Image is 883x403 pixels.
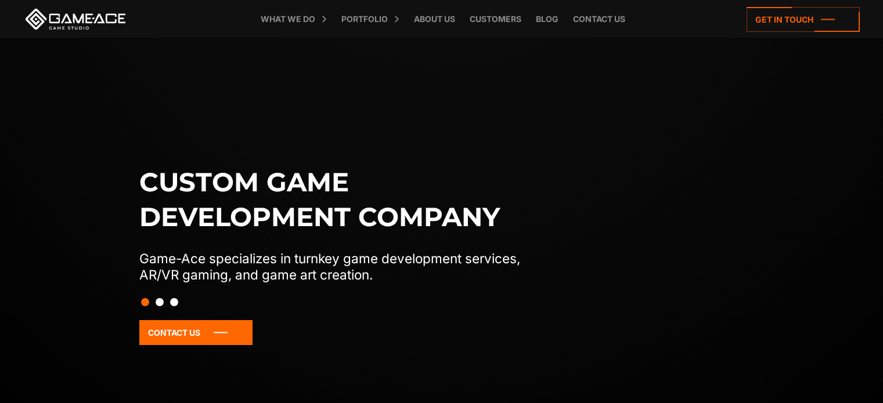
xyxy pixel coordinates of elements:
[170,292,178,312] button: Slide 3
[139,320,253,345] a: Contact Us
[141,292,149,312] button: Slide 1
[139,250,545,283] p: Game-Ace specializes in turnkey game development services, AR/VR gaming, and game art creation.
[156,292,164,312] button: Slide 2
[747,7,860,32] a: Get in touch
[139,165,545,234] h1: Custom game development company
